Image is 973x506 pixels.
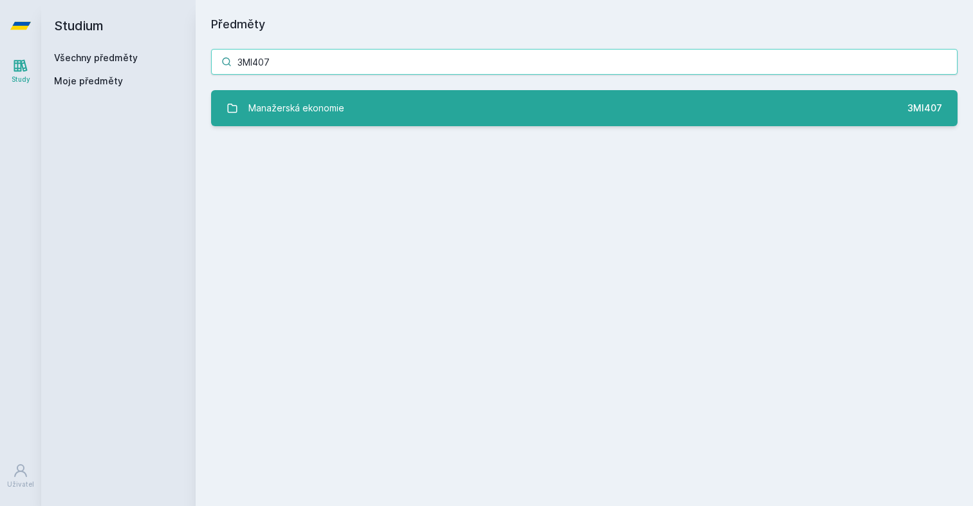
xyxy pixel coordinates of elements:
span: Moje předměty [54,75,123,88]
a: Study [3,52,39,91]
div: Study [12,75,30,84]
a: Uživatel [3,456,39,496]
div: Uživatel [7,480,34,489]
input: Název nebo ident předmětu… [211,49,958,75]
div: 3MI407 [907,102,942,115]
h1: Předměty [211,15,958,33]
div: Manažerská ekonomie [248,95,344,121]
a: Manažerská ekonomie 3MI407 [211,90,958,126]
a: Všechny předměty [54,52,138,63]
